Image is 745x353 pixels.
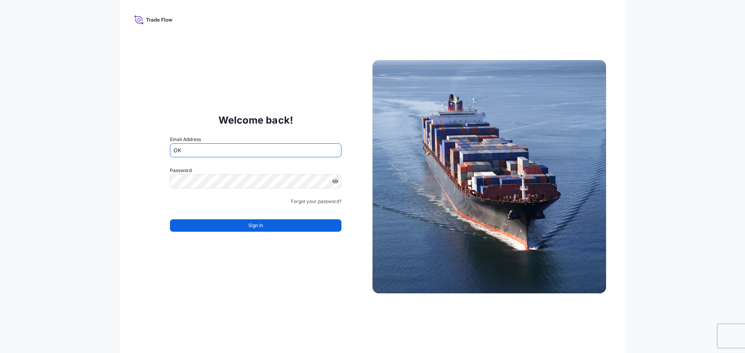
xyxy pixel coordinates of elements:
[218,114,293,126] p: Welcome back!
[170,136,201,143] label: Email Address
[248,222,263,229] span: Sign In
[170,219,341,232] button: Sign In
[170,167,341,174] label: Password
[291,198,341,205] a: Forgot your password?
[372,60,606,293] img: Ship illustration
[170,143,341,157] input: example@gmail.com
[332,178,338,184] button: Show password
